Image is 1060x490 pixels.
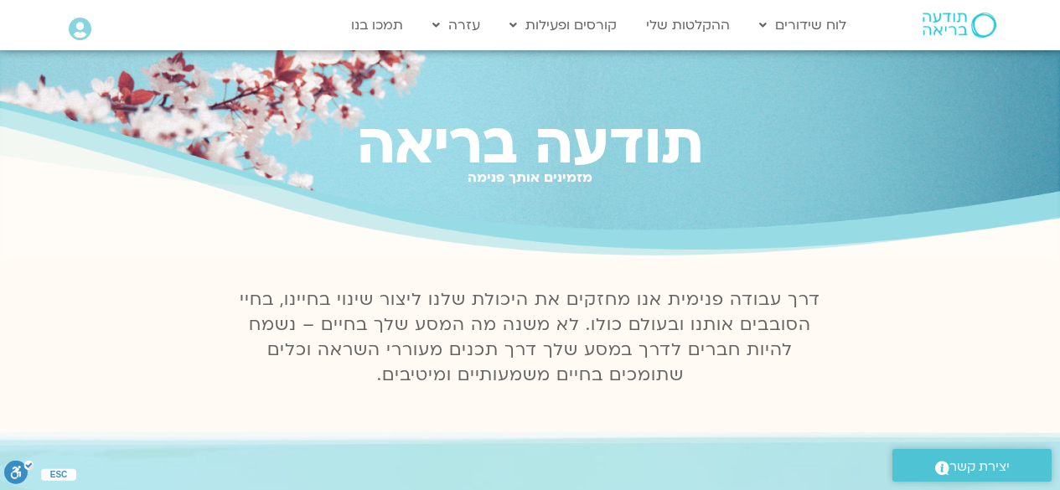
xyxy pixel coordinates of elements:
a: ההקלטות שלי [638,9,738,41]
a: עזרה [424,9,489,41]
span: יצירת קשר [949,456,1010,478]
a: תמכו בנו [343,9,411,41]
a: יצירת קשר [892,449,1052,482]
img: תודעה בריאה [923,13,996,38]
p: דרך עבודה פנימית אנו מחזקים את היכולת שלנו ליצור שינוי בחיינו, בחיי הסובבים אותנו ובעולם כולו. לא... [230,287,830,388]
a: קורסים ופעילות [501,9,625,41]
a: לוח שידורים [751,9,855,41]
